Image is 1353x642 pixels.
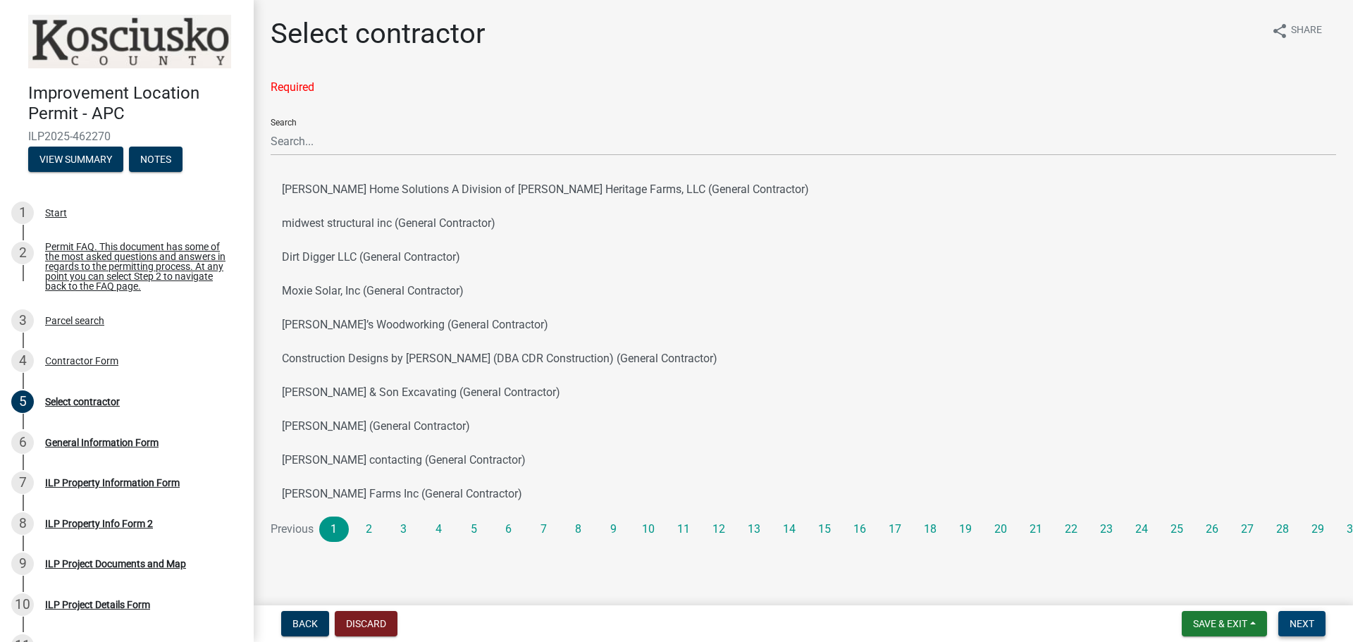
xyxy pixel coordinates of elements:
[45,397,120,407] div: Select contractor
[1193,618,1247,629] span: Save & Exit
[28,83,242,124] h4: Improvement Location Permit - APC
[424,517,454,542] a: 4
[810,517,839,542] a: 15
[1303,517,1333,542] a: 29
[354,517,384,542] a: 2
[739,517,769,542] a: 13
[986,517,1015,542] a: 20
[45,356,118,366] div: Contractor Form
[1260,17,1333,44] button: shareShare
[11,512,34,535] div: 8
[11,309,34,332] div: 3
[28,15,231,68] img: Kosciusko County, Indiana
[1182,611,1267,636] button: Save & Exit
[599,517,629,542] a: 9
[880,517,910,542] a: 17
[11,431,34,454] div: 6
[271,517,1336,542] nav: Page navigation
[319,517,349,542] a: 1
[11,390,34,413] div: 5
[45,519,153,529] div: ILP Property Info Form 2
[335,611,397,636] button: Discard
[1021,517,1051,542] a: 21
[1162,517,1192,542] a: 25
[1290,618,1314,629] span: Next
[45,242,231,291] div: Permit FAQ. This document has some of the most asked questions and answers in regards to the perm...
[951,517,980,542] a: 19
[271,409,1336,443] button: [PERSON_NAME] (General Contractor)
[271,376,1336,409] button: [PERSON_NAME] & Son Excavating (General Contractor)
[45,208,67,218] div: Start
[271,17,486,51] h1: Select contractor
[915,517,945,542] a: 18
[1197,517,1227,542] a: 26
[459,517,488,542] a: 5
[45,438,159,447] div: General Information Form
[271,79,1336,96] div: Required
[1232,517,1262,542] a: 27
[28,147,123,172] button: View Summary
[281,611,329,636] button: Back
[271,127,1336,156] input: Search...
[11,553,34,575] div: 9
[1092,517,1121,542] a: 23
[292,618,318,629] span: Back
[271,240,1336,274] button: Dirt Digger LLC (General Contractor)
[11,593,34,616] div: 10
[11,202,34,224] div: 1
[28,154,123,166] wm-modal-confirm: Summary
[564,517,593,542] a: 8
[11,471,34,494] div: 7
[1271,23,1288,39] i: share
[1291,23,1322,39] span: Share
[129,147,183,172] button: Notes
[45,316,104,326] div: Parcel search
[634,517,663,542] a: 10
[11,350,34,372] div: 4
[1056,517,1086,542] a: 22
[774,517,804,542] a: 14
[529,517,559,542] a: 7
[271,308,1336,342] button: [PERSON_NAME]’s Woodworking (General Contractor)
[271,173,1336,206] button: [PERSON_NAME] Home Solutions A Division of [PERSON_NAME] Heritage Farms, LLC (General Contractor)
[845,517,875,542] a: 16
[271,274,1336,308] button: Moxie Solar, Inc (General Contractor)
[389,517,419,542] a: 3
[494,517,524,542] a: 6
[271,206,1336,240] button: midwest structural inc (General Contractor)
[45,478,180,488] div: ILP Property Information Form
[11,242,34,264] div: 2
[1268,517,1297,542] a: 28
[129,154,183,166] wm-modal-confirm: Notes
[1127,517,1156,542] a: 24
[271,443,1336,477] button: [PERSON_NAME] contacting (General Contractor)
[1278,611,1326,636] button: Next
[28,130,225,143] span: ILP2025-462270
[45,600,150,610] div: ILP Project Details Form
[704,517,734,542] a: 12
[45,559,186,569] div: ILP Project Documents and Map
[271,342,1336,376] button: Construction Designs by [PERSON_NAME] (DBA CDR Construction) (General Contractor)
[669,517,698,542] a: 11
[271,477,1336,511] button: [PERSON_NAME] Farms Inc (General Contractor)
